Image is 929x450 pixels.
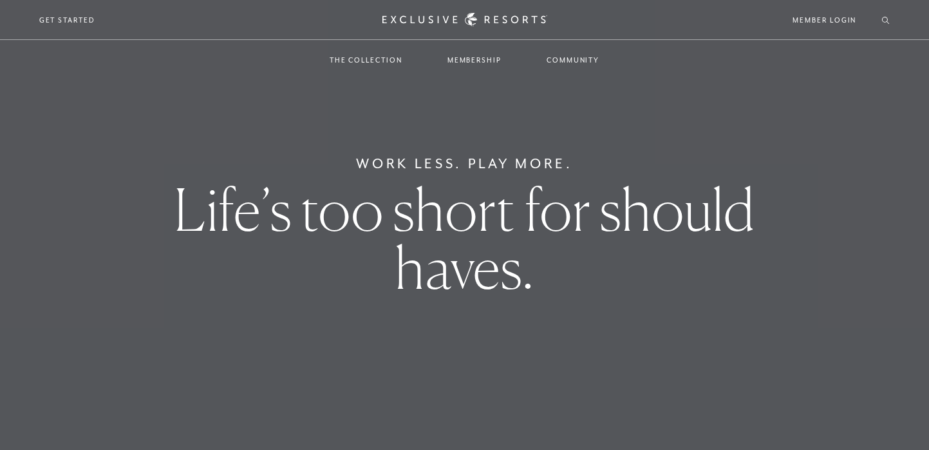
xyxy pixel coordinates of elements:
a: The Collection [317,41,415,79]
a: Community [534,41,612,79]
a: Get Started [39,14,95,26]
h6: Work Less. Play More. [356,153,573,174]
h1: Life’s too short for should haves. [162,181,766,297]
a: Member Login [793,14,856,26]
a: Membership [435,41,514,79]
